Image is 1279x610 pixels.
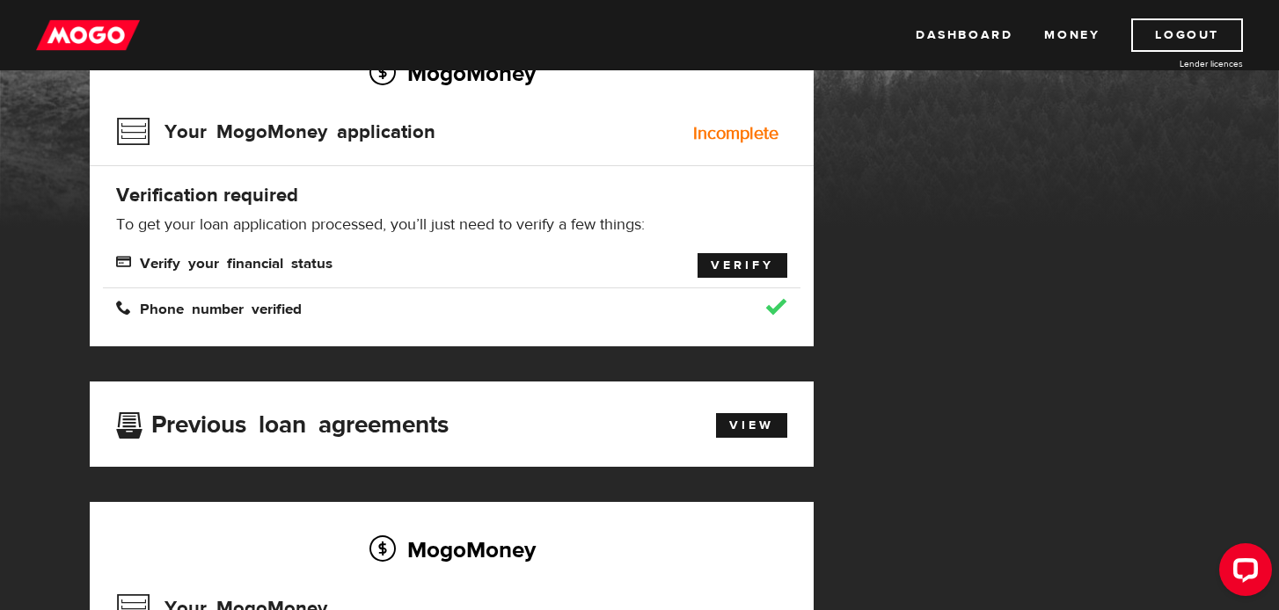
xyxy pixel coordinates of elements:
a: Verify [698,253,787,278]
span: Phone number verified [116,300,302,315]
h4: Verification required [116,183,787,207]
a: Money [1044,18,1100,52]
h3: Previous loan agreements [116,410,449,433]
img: mogo_logo-11ee424be714fa7cbb0f0f49df9e16ec.png [36,18,140,52]
h2: MogoMoney [116,531,787,568]
iframe: LiveChat chat widget [1205,536,1279,610]
a: Dashboard [916,18,1012,52]
h2: MogoMoney [116,54,787,91]
a: Lender licences [1111,57,1243,70]
a: View [716,413,787,438]
span: Verify your financial status [116,254,333,269]
div: Incomplete [693,125,778,142]
p: To get your loan application processed, you’ll just need to verify a few things: [116,214,787,236]
h3: Your MogoMoney application [116,109,435,155]
a: Logout [1131,18,1243,52]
